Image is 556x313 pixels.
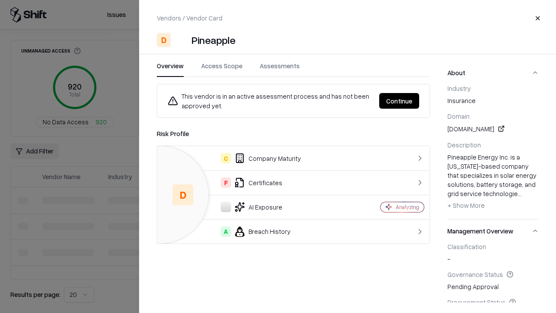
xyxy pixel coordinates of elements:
[447,298,539,306] div: Procurement Status
[164,226,350,237] div: Breach History
[447,270,539,291] div: Pending Approval
[157,128,430,139] div: Risk Profile
[518,190,522,197] span: ...
[447,96,539,105] span: insurance
[447,141,539,149] div: Description
[447,61,539,84] button: About
[447,112,539,120] div: Domain
[221,177,231,188] div: F
[447,198,485,212] button: + Show More
[396,203,419,211] div: Analyzing
[447,84,539,92] div: Industry
[157,61,184,77] button: Overview
[157,33,171,47] div: D
[164,153,350,163] div: Company Maturity
[447,270,539,278] div: Governance Status
[447,123,539,134] div: [DOMAIN_NAME]
[164,202,350,212] div: AI Exposure
[164,177,350,188] div: Certificates
[447,243,539,250] div: Classification
[221,153,231,163] div: C
[221,226,231,237] div: A
[447,220,539,243] button: Management Overview
[447,201,485,209] span: + Show More
[192,33,235,47] div: Pineapple
[447,153,539,213] div: Pineapple Energy Inc. is a [US_STATE]-based company that specializes in solar energy solutions, b...
[260,61,300,77] button: Assessments
[379,93,419,109] button: Continue
[201,61,242,77] button: Access Scope
[157,13,222,23] p: Vendors / Vendor Card
[447,243,539,263] div: -
[168,91,372,110] div: This vendor is in an active assessment process and has not been approved yet.
[174,33,188,47] img: Pineapple
[172,184,193,205] div: D
[447,84,539,219] div: About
